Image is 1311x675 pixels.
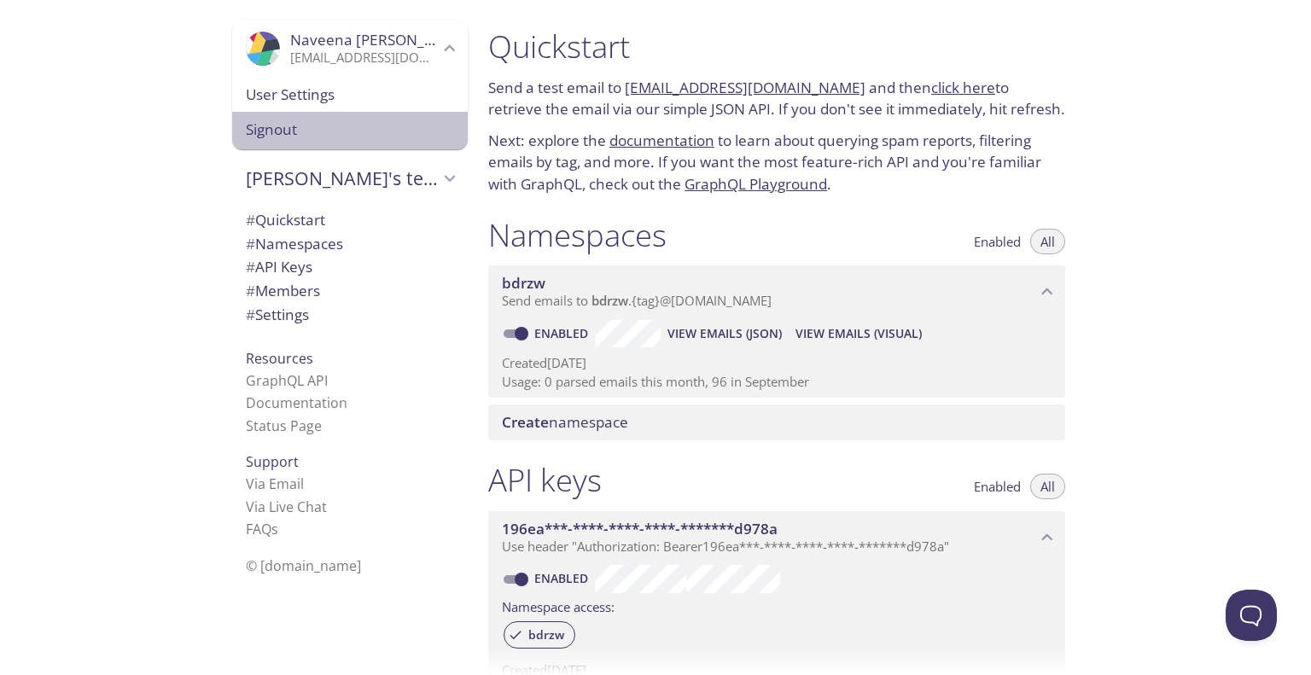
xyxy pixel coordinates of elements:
[502,354,1052,372] p: Created [DATE]
[290,49,439,67] p: [EMAIL_ADDRESS][DOMAIN_NAME]
[504,621,575,649] div: bdrzw
[246,474,304,493] a: Via Email
[232,208,468,232] div: Quickstart
[964,474,1031,499] button: Enabled
[532,570,595,586] a: Enabled
[232,303,468,327] div: Team Settings
[246,416,322,435] a: Status Page
[789,320,929,347] button: View Emails (Visual)
[1030,474,1065,499] button: All
[502,292,772,309] span: Send emails to . {tag} @[DOMAIN_NAME]
[1226,590,1277,641] iframe: Help Scout Beacon - Open
[625,78,865,97] a: [EMAIL_ADDRESS][DOMAIN_NAME]
[271,520,278,538] span: s
[609,131,714,150] a: documentation
[246,498,327,516] a: Via Live Chat
[246,281,255,300] span: #
[488,265,1065,318] div: bdrzw namespace
[502,373,1052,391] p: Usage: 0 parsed emails this month, 96 in September
[246,257,255,276] span: #
[232,279,468,303] div: Members
[246,305,309,324] span: Settings
[488,130,1065,195] p: Next: explore the to learn about querying spam reports, filtering emails by tag, and more. If you...
[488,404,1065,440] div: Create namespace
[964,229,1031,254] button: Enabled
[232,156,468,201] div: Naveena's team
[246,119,454,141] span: Signout
[488,461,602,499] h1: API keys
[246,210,325,230] span: Quickstart
[591,292,628,309] span: bdrzw
[246,371,328,390] a: GraphQL API
[232,20,468,77] div: Naveena Thangavel
[246,84,454,106] span: User Settings
[667,323,782,344] span: View Emails (JSON)
[232,112,468,149] div: Signout
[246,166,439,190] span: [PERSON_NAME]'s team
[246,556,361,575] span: © [DOMAIN_NAME]
[232,255,468,279] div: API Keys
[290,30,471,49] span: Naveena [PERSON_NAME]
[488,77,1065,120] p: Send a test email to and then to retrieve the email via our simple JSON API. If you don't see it ...
[488,216,667,254] h1: Namespaces
[246,210,255,230] span: #
[246,257,312,276] span: API Keys
[488,27,1065,66] h1: Quickstart
[661,320,789,347] button: View Emails (JSON)
[502,273,545,293] span: bdrzw
[246,520,278,538] a: FAQ
[502,412,549,432] span: Create
[246,281,320,300] span: Members
[532,325,595,341] a: Enabled
[246,349,313,368] span: Resources
[518,627,574,643] span: bdrzw
[246,393,347,412] a: Documentation
[795,323,922,344] span: View Emails (Visual)
[685,174,827,194] a: GraphQL Playground
[931,78,995,97] a: click here
[246,234,255,253] span: #
[1030,229,1065,254] button: All
[502,593,615,618] label: Namespace access:
[246,305,255,324] span: #
[246,234,343,253] span: Namespaces
[502,412,628,432] span: namespace
[232,77,468,113] div: User Settings
[246,452,299,471] span: Support
[232,232,468,256] div: Namespaces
